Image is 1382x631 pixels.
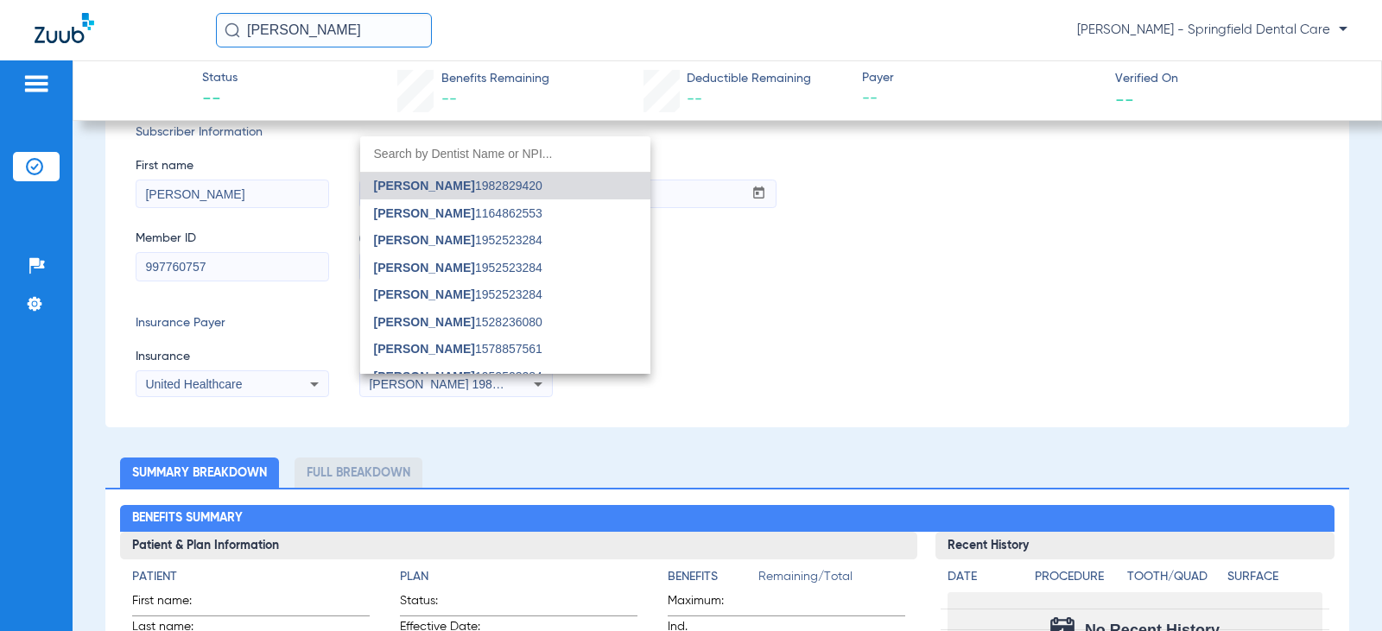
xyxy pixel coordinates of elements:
[374,370,542,382] span: 1952523284
[374,233,475,247] span: [PERSON_NAME]
[374,287,475,301] span: [PERSON_NAME]
[360,136,650,172] input: dropdown search
[374,288,542,300] span: 1952523284
[374,261,475,274] span: [PERSON_NAME]
[374,315,475,329] span: [PERSON_NAME]
[374,369,475,383] span: [PERSON_NAME]
[374,316,542,328] span: 1528236080
[374,234,542,246] span: 1952523284
[374,342,475,356] span: [PERSON_NAME]
[374,262,542,274] span: 1952523284
[374,207,542,219] span: 1164862553
[374,180,542,192] span: 1982829420
[374,206,475,220] span: [PERSON_NAME]
[374,179,475,192] span: [PERSON_NAME]
[374,343,542,355] span: 1578857561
